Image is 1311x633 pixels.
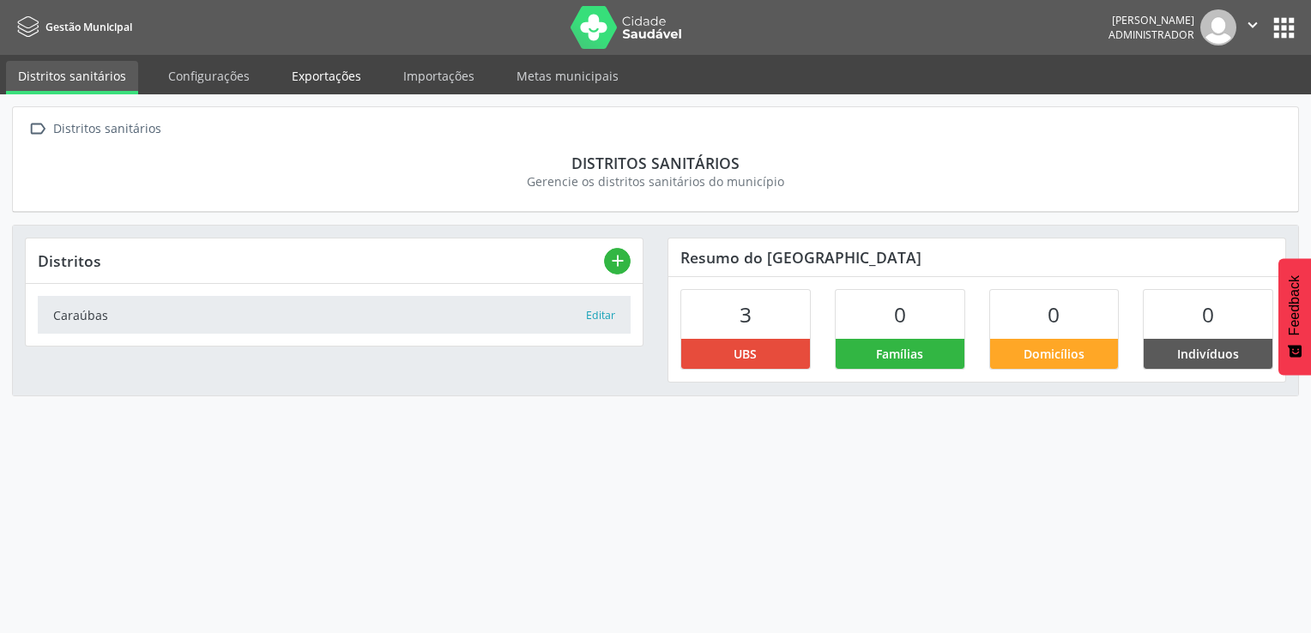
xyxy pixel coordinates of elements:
a:  Distritos sanitários [25,117,164,142]
button: apps [1269,13,1299,43]
span: Domicílios [1024,345,1084,363]
i:  [1243,15,1262,34]
span: 0 [1202,300,1214,329]
i: add [608,251,627,270]
a: Exportações [280,61,373,91]
button:  [1236,9,1269,45]
span: Administrador [1109,27,1194,42]
span: Indivíduos [1177,345,1239,363]
button: add [604,248,631,274]
i:  [25,117,50,142]
a: Importações [391,61,486,91]
a: Configurações [156,61,262,91]
span: Feedback [1287,275,1302,335]
span: 0 [894,300,906,329]
div: Caraúbas [53,306,585,324]
a: Gestão Municipal [12,13,132,41]
div: Distritos sanitários [50,117,164,142]
button: Editar [585,307,616,324]
a: Caraúbas Editar [38,296,631,333]
span: Famílias [876,345,923,363]
span: Gestão Municipal [45,20,132,34]
button: Feedback - Mostrar pesquisa [1278,258,1311,375]
a: Distritos sanitários [6,61,138,94]
div: Distritos sanitários [37,154,1274,172]
a: Metas municipais [504,61,631,91]
span: 0 [1048,300,1060,329]
div: [PERSON_NAME] [1109,13,1194,27]
span: UBS [734,345,757,363]
span: 3 [740,300,752,329]
div: Resumo do [GEOGRAPHIC_DATA] [668,238,1285,276]
div: Distritos [38,251,604,270]
div: Gerencie os distritos sanitários do município [37,172,1274,190]
img: img [1200,9,1236,45]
